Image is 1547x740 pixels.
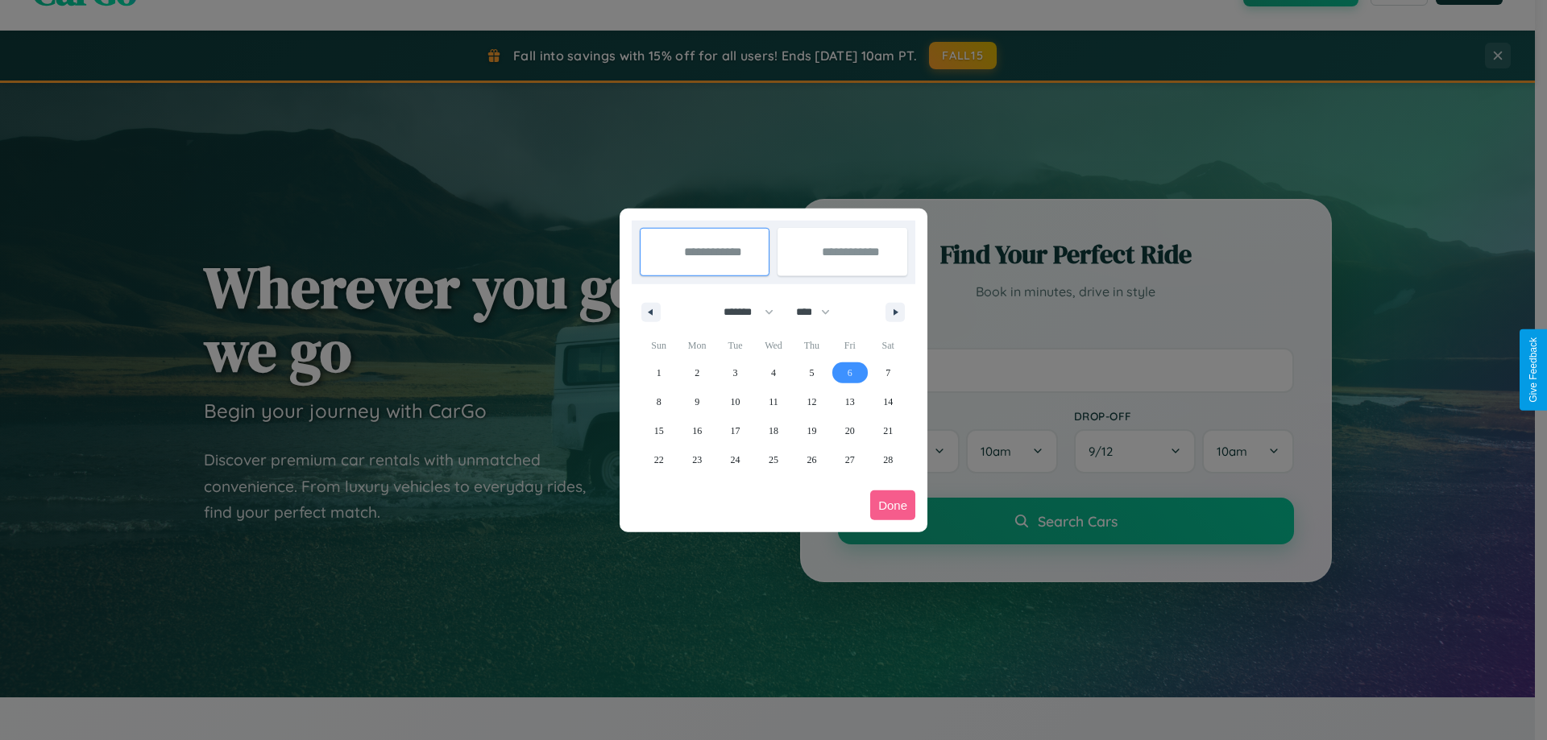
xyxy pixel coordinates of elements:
span: Sat [869,333,907,358]
span: 7 [885,358,890,387]
button: 1 [640,358,678,387]
span: 22 [654,445,664,474]
span: 11 [769,387,778,416]
span: 17 [731,416,740,445]
span: 2 [695,358,699,387]
button: 10 [716,387,754,416]
span: Mon [678,333,715,358]
span: 9 [695,387,699,416]
span: Tue [716,333,754,358]
span: 14 [883,387,893,416]
button: 17 [716,416,754,445]
button: 5 [793,358,831,387]
button: 16 [678,416,715,445]
div: Give Feedback [1528,337,1539,403]
span: 5 [809,358,814,387]
button: 14 [869,387,907,416]
span: 18 [769,416,778,445]
span: 16 [692,416,702,445]
span: 8 [657,387,662,416]
span: 12 [807,387,816,416]
span: 28 [883,445,893,474]
span: 3 [733,358,738,387]
span: 23 [692,445,702,474]
button: 27 [831,445,869,474]
button: 12 [793,387,831,416]
span: 4 [771,358,776,387]
button: 22 [640,445,678,474]
button: 15 [640,416,678,445]
span: 25 [769,445,778,474]
span: 21 [883,416,893,445]
span: Thu [793,333,831,358]
span: 26 [807,445,816,474]
button: 13 [831,387,869,416]
button: 8 [640,387,678,416]
span: 24 [731,445,740,474]
span: 10 [731,387,740,416]
button: 21 [869,416,907,445]
span: 15 [654,416,664,445]
button: 19 [793,416,831,445]
button: 18 [754,416,792,445]
button: 7 [869,358,907,387]
button: 28 [869,445,907,474]
button: 2 [678,358,715,387]
button: 26 [793,445,831,474]
button: 9 [678,387,715,416]
span: 1 [657,358,662,387]
span: 6 [848,358,852,387]
button: 3 [716,358,754,387]
button: 4 [754,358,792,387]
span: 13 [845,387,855,416]
button: 25 [754,445,792,474]
button: 11 [754,387,792,416]
button: 24 [716,445,754,474]
span: 20 [845,416,855,445]
span: 19 [807,416,816,445]
button: 6 [831,358,869,387]
button: Done [870,490,915,520]
button: 20 [831,416,869,445]
button: 23 [678,445,715,474]
span: 27 [845,445,855,474]
span: Wed [754,333,792,358]
span: Sun [640,333,678,358]
span: Fri [831,333,869,358]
